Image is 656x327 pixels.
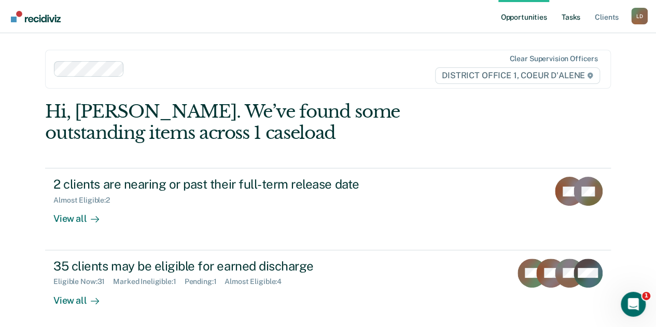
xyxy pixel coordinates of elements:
div: 2 clients are nearing or past their full-term release date [53,177,417,192]
span: DISTRICT OFFICE 1, COEUR D'ALENE [435,67,600,84]
span: 1 [642,292,650,300]
div: Almost Eligible : 4 [225,277,290,286]
div: Clear supervision officers [509,54,597,63]
div: Almost Eligible : 2 [53,196,118,205]
div: L D [631,8,648,24]
a: 2 clients are nearing or past their full-term release dateAlmost Eligible:2View all [45,168,611,250]
div: Marked Ineligible : 1 [113,277,184,286]
div: Pending : 1 [185,277,225,286]
div: View all [53,286,111,306]
div: Eligible Now : 31 [53,277,113,286]
button: Profile dropdown button [631,8,648,24]
div: 35 clients may be eligible for earned discharge [53,259,417,274]
iframe: Intercom live chat [621,292,646,317]
div: View all [53,205,111,225]
div: Hi, [PERSON_NAME]. We’ve found some outstanding items across 1 caseload [45,101,497,144]
img: Recidiviz [11,11,61,22]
